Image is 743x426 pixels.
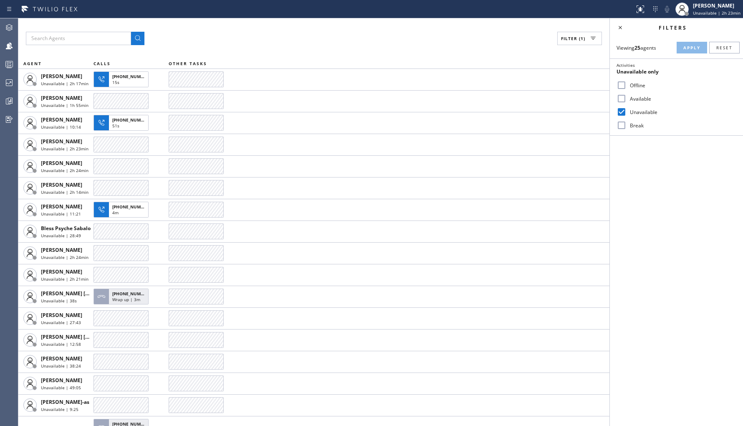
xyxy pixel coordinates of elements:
span: Unavailable only [617,68,659,75]
span: Unavailable | 11:21 [41,211,81,217]
button: Reset [709,42,740,53]
span: Unavailable | 38:24 [41,363,81,369]
span: Unavailable | 2h 24min [41,167,88,173]
span: [PERSON_NAME] [41,246,82,254]
span: Filters [659,24,687,31]
div: Activities [617,62,736,68]
span: [PERSON_NAME] [41,203,82,210]
span: Unavailable | 10:14 [41,124,81,130]
span: Unavailable | 38s [41,298,77,304]
span: 15s [112,79,119,85]
div: [PERSON_NAME] [693,2,740,9]
button: Mute [661,3,673,15]
span: Wrap up | 3m [112,297,140,302]
button: [PHONE_NUMBER]15s [94,69,151,90]
span: [PERSON_NAME] [41,355,82,362]
span: [PERSON_NAME] [PERSON_NAME] [41,333,125,340]
span: Unavailable | 2h 17min [41,81,88,86]
span: AGENT [23,61,42,66]
span: Unavailable | 2h 23min [41,146,88,152]
strong: 25 [634,44,640,51]
span: [PERSON_NAME] [41,312,82,319]
span: [PERSON_NAME] [41,73,82,80]
button: Filter (1) [557,32,602,45]
span: Unavailable | 9:25 [41,406,78,412]
button: [PHONE_NUMBER]Wrap up | 3m [94,286,151,307]
button: [PHONE_NUMBER]51s [94,112,151,133]
span: [PHONE_NUMBER] [112,291,150,297]
input: Search Agents [26,32,131,45]
button: [PHONE_NUMBER]4m [94,199,151,220]
span: Unavailable | 49:05 [41,385,81,390]
span: OTHER TASKS [169,61,207,66]
span: Filter (1) [561,35,585,41]
span: Unavailable | 27:43 [41,319,81,325]
button: Apply [677,42,707,53]
span: [PHONE_NUMBER] [112,117,150,123]
span: [PERSON_NAME]-as [41,398,89,406]
span: 51s [112,123,119,129]
span: Unavailable | 2h 14min [41,189,88,195]
span: [PHONE_NUMBER] [112,74,150,79]
span: CALLS [94,61,111,66]
span: [PERSON_NAME] [41,94,82,101]
span: Unavailable | 2h 23min [693,10,740,16]
span: [PERSON_NAME] [41,138,82,145]
span: Viewing agents [617,44,656,51]
span: Unavailable | 2h 21min [41,276,88,282]
span: Unavailable | 28:49 [41,233,81,238]
span: Apply [683,45,700,51]
span: [PERSON_NAME] [41,181,82,188]
span: Unavailable | 1h 55min [41,102,88,108]
span: [PERSON_NAME] [41,116,82,123]
span: [PERSON_NAME] [PERSON_NAME] [41,290,125,297]
label: Unavailable [627,109,736,116]
span: [PERSON_NAME] [41,160,82,167]
span: [PERSON_NAME] [41,377,82,384]
span: Unavailable | 2h 24min [41,254,88,260]
span: Bless Psyche Sabalo [41,225,91,232]
label: Break [627,122,736,129]
span: Reset [716,45,733,51]
label: Offline [627,82,736,89]
span: [PHONE_NUMBER] [112,204,150,210]
span: Unavailable | 12:58 [41,341,81,347]
span: [PERSON_NAME] [41,268,82,275]
span: 4m [112,210,119,216]
label: Available [627,95,736,102]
